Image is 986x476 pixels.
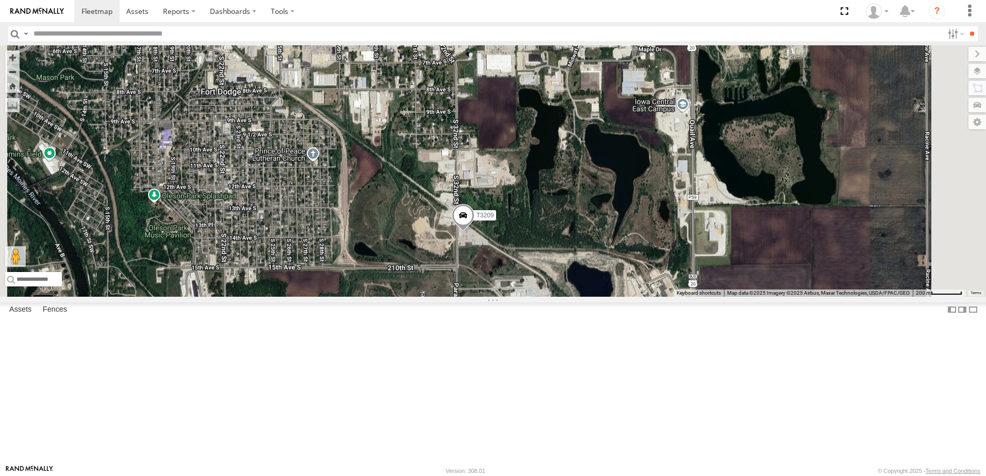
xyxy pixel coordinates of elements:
[926,468,980,474] a: Terms and Conditions
[38,302,72,317] label: Fences
[968,115,986,129] label: Map Settings
[10,8,64,15] img: rand-logo.svg
[878,468,980,474] div: © Copyright 2025 -
[916,290,931,296] span: 200 m
[947,302,957,317] label: Dock Summary Table to the Left
[944,26,966,41] label: Search Filter Options
[971,291,981,295] a: Terms (opens in new tab)
[5,79,20,93] button: Zoom Home
[476,212,494,219] span: T3209
[968,302,978,317] label: Hide Summary Table
[5,50,20,64] button: Zoom in
[446,468,485,474] div: Version: 308.01
[913,290,965,297] button: Map Scale: 200 m per 57 pixels
[677,290,721,297] button: Keyboard shortcuts
[6,466,53,476] a: Visit our Website
[5,98,20,112] label: Measure
[727,290,910,296] span: Map data ©2025 Imagery ©2025 Airbus, Maxar Technologies, USDA/FPAC/GEO
[862,4,892,19] div: Dwight Wallace
[957,302,967,317] label: Dock Summary Table to the Right
[4,302,37,317] label: Assets
[929,3,945,20] i: ?
[5,64,20,79] button: Zoom out
[22,26,30,41] label: Search Query
[5,246,26,267] button: Drag Pegman onto the map to open Street View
